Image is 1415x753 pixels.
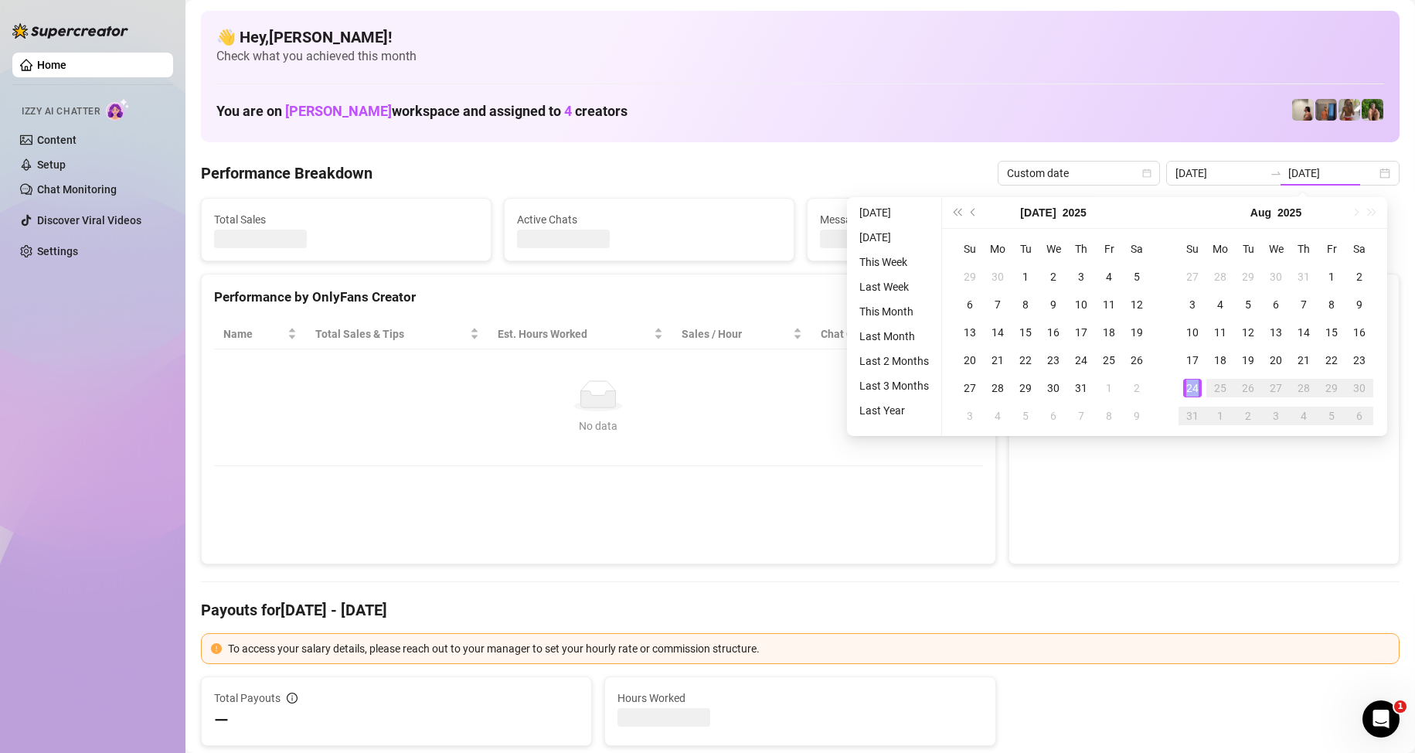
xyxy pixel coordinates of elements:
[564,103,572,119] span: 4
[1394,700,1406,713] span: 1
[214,211,478,228] span: Total Sales
[37,183,117,196] a: Chat Monitoring
[1142,169,1151,178] span: calendar
[1362,99,1383,121] img: Nathaniel
[223,325,284,342] span: Name
[287,693,298,704] span: info-circle
[230,417,968,434] div: No data
[37,134,77,146] a: Content
[37,59,66,71] a: Home
[37,245,78,257] a: Settings
[1288,165,1376,182] input: End date
[517,211,781,228] span: Active Chats
[1338,99,1360,121] img: Nathaniel
[285,103,392,119] span: [PERSON_NAME]
[1175,165,1264,182] input: Start date
[811,319,982,349] th: Chat Conversion
[12,23,128,39] img: logo-BBDzfeDw.svg
[201,162,372,184] h4: Performance Breakdown
[1362,700,1400,738] iframe: Intercom live chat
[37,158,66,171] a: Setup
[1292,99,1314,121] img: Ralphy
[1270,167,1282,179] span: swap-right
[498,325,651,342] div: Est. Hours Worked
[1022,287,1386,308] div: Sales by OnlyFans Creator
[216,26,1384,48] h4: 👋 Hey, [PERSON_NAME] !
[201,599,1400,621] h4: Payouts for [DATE] - [DATE]
[617,690,982,707] span: Hours Worked
[672,319,811,349] th: Sales / Hour
[216,103,628,120] h1: You are on workspace and assigned to creators
[1007,162,1151,185] span: Custom date
[315,325,467,342] span: Total Sales & Tips
[214,690,281,707] span: Total Payouts
[22,104,100,119] span: Izzy AI Chatter
[214,319,306,349] th: Name
[821,325,961,342] span: Chat Conversion
[820,211,1084,228] span: Messages Sent
[106,98,130,121] img: AI Chatter
[214,287,983,308] div: Performance by OnlyFans Creator
[306,319,488,349] th: Total Sales & Tips
[37,214,141,227] a: Discover Viral Videos
[211,643,222,654] span: exclamation-circle
[228,640,1389,657] div: To access your salary details, please reach out to your manager to set your hourly rate or commis...
[1270,167,1282,179] span: to
[1315,99,1337,121] img: Wayne
[682,325,790,342] span: Sales / Hour
[214,708,229,733] span: —
[216,48,1384,65] span: Check what you achieved this month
